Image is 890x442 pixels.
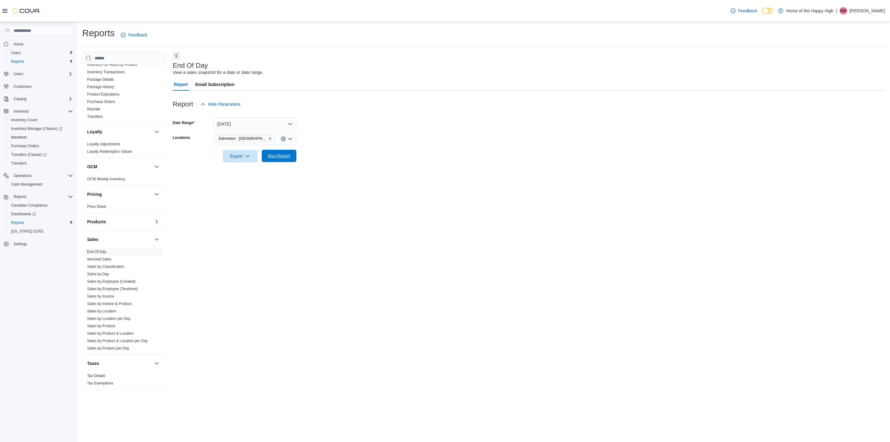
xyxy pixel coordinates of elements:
button: Canadian Compliance [6,201,75,210]
a: Sales by Product [87,324,115,328]
span: Product Expirations [87,92,119,97]
span: [US_STATE] CCRS [11,229,43,234]
button: Sales [153,236,160,243]
span: Catalog [14,97,26,101]
button: Hide Parameters [198,98,243,110]
span: Run Report [268,153,290,159]
a: Loyalty Redemption Values [87,149,132,154]
a: Transfers (Classic) [6,150,75,159]
span: Sales by Location per Day [87,316,130,321]
button: Sales [87,236,152,242]
span: Tax Details [87,373,105,378]
span: Home [14,42,23,47]
a: [US_STATE] CCRS [9,228,46,235]
span: Users [11,70,73,78]
button: Products [87,219,152,225]
a: Reports [9,58,27,65]
a: Sales by Invoice & Product [87,302,131,306]
div: View a sales snapshot for a date or date range. [173,69,263,76]
button: Operations [11,172,34,179]
a: Loyalty Adjustments [87,142,120,146]
span: Inventory Count [11,118,37,122]
button: Reports [1,192,75,201]
a: Package Details [87,77,114,82]
a: Inventory Manager (Classic) [9,125,65,132]
a: Feedback [728,5,759,17]
div: Inventory [82,31,165,123]
h3: OCM [87,164,97,170]
a: Package History [87,85,114,89]
a: Sales by Location per Day [87,316,130,321]
button: Pricing [153,191,160,198]
button: OCM [153,163,160,170]
h3: Pricing [87,191,102,197]
button: Inventory Count [6,116,75,124]
a: Sales by Employee (Created) [87,279,136,284]
button: Purchase Orders [6,142,75,150]
span: Sales by Employee (Tendered) [87,286,138,291]
a: Sales by Invoice [87,294,114,298]
button: Home [1,39,75,48]
h3: End Of Day [173,62,208,69]
button: Remove Edmonton - Terrace Plaza - Fire & Flower from selection in this group [268,137,272,140]
span: Reports [9,58,73,65]
span: Report [174,78,188,91]
span: Dashboards [9,210,73,218]
a: Sales by Day [87,272,109,276]
button: Settings [1,239,75,248]
span: Cash Management [9,181,73,188]
div: Pricing [82,203,165,213]
button: Reports [11,193,29,200]
span: Canadian Compliance [11,203,48,208]
span: Settings [14,242,27,247]
button: Loyalty [153,128,160,135]
a: Inventory On Hand by Product [87,62,137,67]
span: Inventory Manager (Classic) [9,125,73,132]
a: End Of Day [87,250,106,254]
div: Taxes [82,372,165,389]
a: Sales by Product & Location per Day [87,339,148,343]
a: Users [9,49,23,57]
button: Users [1,70,75,78]
span: Transfers [87,114,103,119]
span: Edmonton - [GEOGRAPHIC_DATA] - Fire & Flower [219,135,267,142]
span: Inventory Count [9,116,73,124]
button: Export [223,150,257,162]
a: Purchase Orders [9,142,42,150]
span: Home [11,40,73,48]
span: Purchase Orders [9,142,73,150]
label: Date Range [173,120,195,125]
span: Reports [14,194,27,199]
a: Reorder [87,107,100,111]
button: OCM [87,164,152,170]
span: Sales by Classification [87,264,124,269]
span: Tax Exemptions [87,381,113,386]
span: Reports [11,220,24,225]
span: Sales by Day [87,272,109,277]
button: Run Report [262,150,296,162]
span: Operations [14,173,32,178]
a: Price Sheet [87,204,106,209]
button: Open list of options [288,136,293,141]
span: Sales by Product & Location [87,331,134,336]
span: Transfers (Classic) [11,152,47,157]
div: Loyalty [82,140,165,158]
span: Sales by Product [87,324,115,328]
div: Sales [82,248,165,354]
a: Sales by Product per Day [87,346,129,350]
a: Inventory Transactions [87,70,125,74]
a: Purchase Orders [87,100,115,104]
button: Transfers [6,159,75,168]
button: Taxes [153,360,160,367]
button: Catalog [1,95,75,103]
span: Purchase Orders [87,99,115,104]
span: Transfers [9,160,73,167]
span: Feedback [738,8,757,14]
